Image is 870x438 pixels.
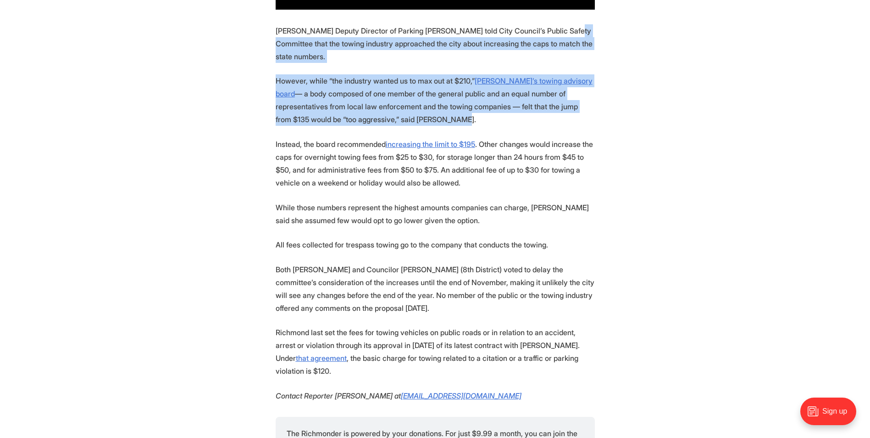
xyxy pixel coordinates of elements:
[276,263,595,314] p: Both [PERSON_NAME] and Councilor [PERSON_NAME] (8th District) voted to delay the committee’s cons...
[792,393,870,438] iframe: portal-trigger
[386,140,475,149] a: increasing the limit to $195
[276,138,595,189] p: Instead, the board recommended . Other changes would increase the caps for overnight towing fees ...
[276,201,595,227] p: While those numbers represent the highest amounts companies can charge, [PERSON_NAME] said she as...
[276,326,595,377] p: Richmond last set the fees for towing vehicles on public roads or in relation to an accident, arr...
[296,354,347,363] a: that agreement
[276,238,595,251] p: All fees collected for trespass towing go to the company that conducts the towing.
[276,74,595,126] p: However, while “the industry wanted us to max out at $210,” — a body composed of one member of th...
[276,391,401,400] em: Contact Reporter [PERSON_NAME] at
[276,24,595,63] p: [PERSON_NAME] Deputy Director of Parking [PERSON_NAME] told City Council’s Public Safety Committe...
[401,391,521,400] a: [EMAIL_ADDRESS][DOMAIN_NAME]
